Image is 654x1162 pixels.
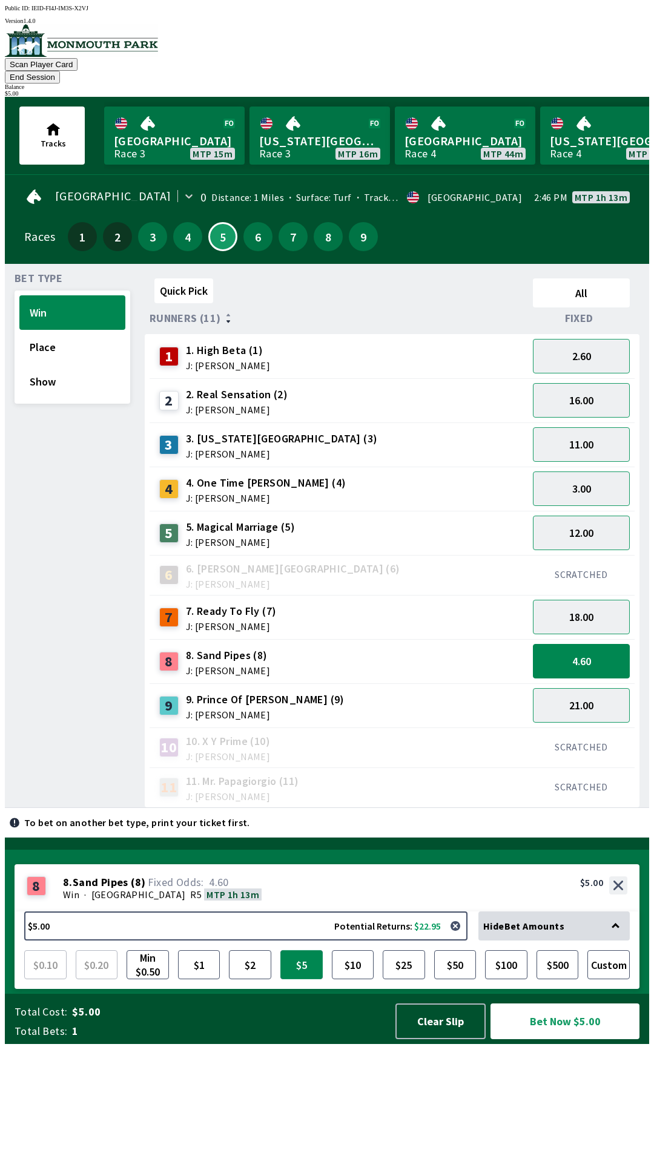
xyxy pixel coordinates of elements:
[533,741,630,753] div: SCRATCHED
[395,1003,486,1039] button: Clear Slip
[159,738,179,757] div: 10
[209,875,229,889] span: 4.60
[19,295,125,330] button: Win
[186,387,288,402] span: 2. Real Sensation (2)
[150,313,221,323] span: Runners (11)
[15,274,62,283] span: Bet Type
[395,107,535,165] a: [GEOGRAPHIC_DATA]Race 4MTP 44m
[24,232,55,241] div: Races
[5,5,649,11] div: Public ID:
[572,482,591,496] span: 3.00
[352,232,375,241] span: 9
[41,138,66,149] span: Tracks
[160,284,208,298] span: Quick Pick
[186,666,270,675] span: J: [PERSON_NAME]
[186,537,295,547] span: J: [PERSON_NAME]
[159,479,179,499] div: 4
[317,232,340,241] span: 8
[259,133,380,149] span: [US_STATE][GEOGRAPHIC_DATA]
[349,222,378,251] button: 9
[405,149,436,159] div: Race 4
[63,888,79,901] span: Win
[434,950,477,979] button: $50
[193,149,233,159] span: MTP 15m
[30,306,115,320] span: Win
[533,688,630,723] button: 21.00
[538,286,624,300] span: All
[483,149,523,159] span: MTP 44m
[186,710,345,720] span: J: [PERSON_NAME]
[488,953,524,976] span: $100
[27,876,46,896] div: 8
[338,149,378,159] span: MTP 16m
[406,1014,475,1028] span: Clear Slip
[282,232,305,241] span: 7
[186,792,299,801] span: J: [PERSON_NAME]
[24,911,467,940] button: $5.00Potential Returns: $22.95
[5,24,158,57] img: venue logo
[572,349,591,363] span: 2.60
[243,222,272,251] button: 6
[186,561,400,577] span: 6. [PERSON_NAME][GEOGRAPHIC_DATA] (6)
[437,953,474,976] span: $50
[127,950,169,979] button: Min $0.50
[159,524,179,543] div: 5
[31,5,88,11] span: IEID-FI4J-IM3S-X2VJ
[232,953,268,976] span: $2
[5,84,649,90] div: Balance
[246,232,269,241] span: 6
[55,191,171,201] span: [GEOGRAPHIC_DATA]
[533,516,630,550] button: 12.00
[186,622,277,631] span: J: [PERSON_NAME]
[569,610,593,624] span: 18.00
[572,654,591,668] span: 4.60
[186,519,295,535] span: 5. Magical Marriage (5)
[186,773,299,789] span: 11. Mr. Papagiorgio (11)
[186,752,270,761] span: J: [PERSON_NAME]
[159,435,179,455] div: 3
[533,568,630,580] div: SCRATCHED
[249,107,390,165] a: [US_STATE][GEOGRAPHIC_DATA]Race 3MTP 16m
[200,192,206,202] div: 0
[569,438,593,451] span: 11.00
[131,876,145,888] span: ( 8 )
[159,696,179,715] div: 9
[173,222,202,251] button: 4
[206,888,259,901] span: MTP 1h 13m
[159,391,179,410] div: 2
[72,1005,384,1019] span: $5.00
[533,427,630,462] button: 11.00
[19,364,125,399] button: Show
[533,383,630,418] button: 16.00
[565,313,593,323] span: Fixed
[68,222,97,251] button: 1
[533,781,630,793] div: SCRATCHED
[540,953,576,976] span: $500
[73,876,128,888] span: Sand Pipes
[159,778,179,797] div: 11
[186,343,270,358] span: 1. High Beta (1)
[150,312,528,324] div: Runners (11)
[104,107,245,165] a: [GEOGRAPHIC_DATA]Race 3MTP 15m
[63,876,73,888] span: 8 .
[186,449,378,459] span: J: [PERSON_NAME]
[533,339,630,373] button: 2.60
[19,107,85,165] button: Tracks
[332,950,374,979] button: $10
[15,1005,67,1019] span: Total Cost:
[103,222,132,251] button: 2
[587,950,630,979] button: Custom
[335,953,371,976] span: $10
[383,950,425,979] button: $25
[159,608,179,627] div: 7
[213,234,233,240] span: 5
[569,698,593,712] span: 21.00
[186,405,288,415] span: J: [PERSON_NAME]
[534,192,567,202] span: 2:46 PM
[84,888,86,901] span: ·
[580,876,603,888] div: $5.00
[181,953,217,976] span: $1
[5,18,649,24] div: Version 1.4.0
[279,222,308,251] button: 7
[159,347,179,366] div: 1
